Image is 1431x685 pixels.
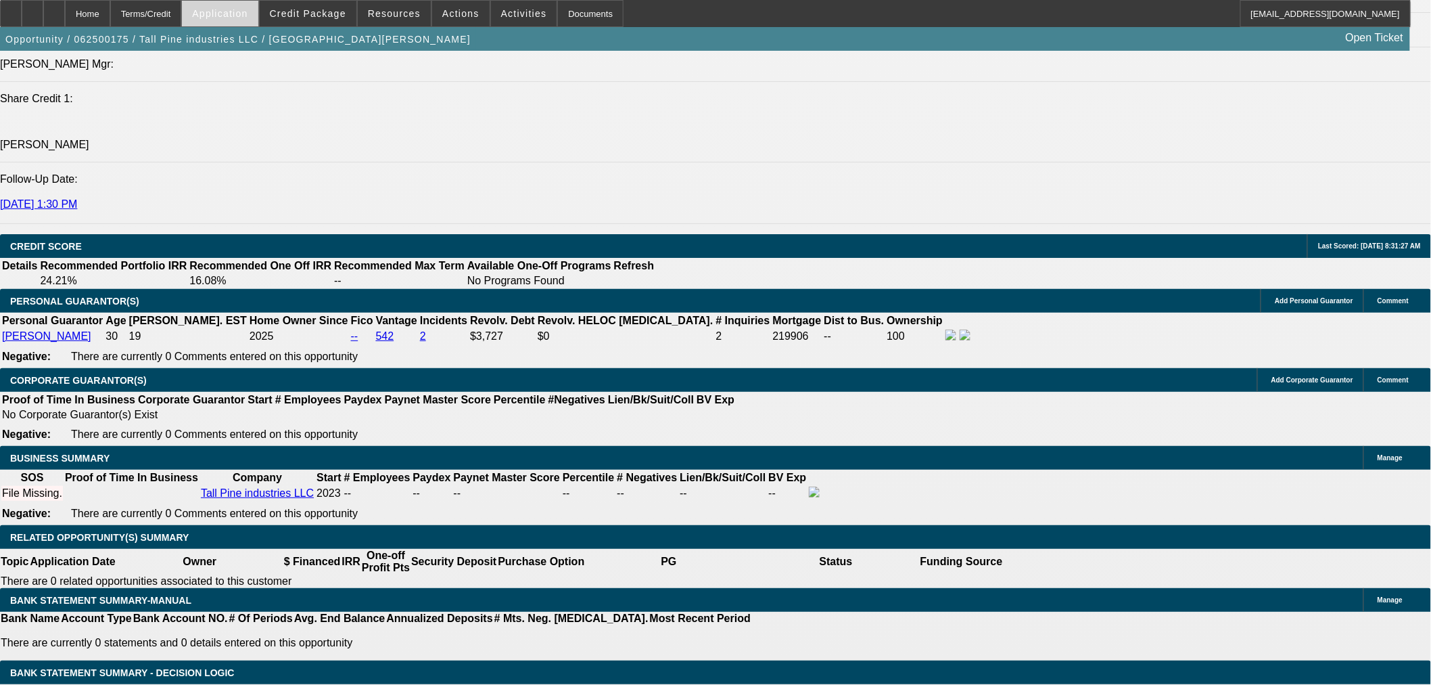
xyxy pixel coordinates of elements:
[537,329,714,344] td: $0
[344,487,352,499] span: --
[10,667,235,678] span: Bank Statement Summary - Decision Logic
[344,394,382,405] b: Paydex
[361,549,410,575] th: One-off Profit Pts
[10,453,110,464] span: BUSINESS SUMMARY
[824,329,885,344] td: --
[71,428,358,440] span: There are currently 0 Comments entered on this opportunity
[1275,297,1353,305] span: Add Personal Guarantor
[608,394,694,405] b: Lien/Bk/Suit/Coll
[182,1,258,26] button: Application
[129,315,247,326] b: [PERSON_NAME]. EST
[60,612,133,625] th: Account Type
[233,472,282,483] b: Company
[809,487,820,498] img: facebook-icon.png
[10,375,147,386] span: CORPORATE GUARANTOR(S)
[470,315,535,326] b: Revolv. Debt
[613,259,655,273] th: Refresh
[10,296,139,307] span: PERSONAL GUARANTOR(S)
[283,549,342,575] th: $ Financed
[1378,454,1403,462] span: Manage
[920,549,1004,575] th: Funding Source
[358,1,431,26] button: Resources
[39,259,187,273] th: Recommended Portfolio IRR
[491,1,557,26] button: Activities
[192,8,248,19] span: Application
[2,487,62,500] div: File Missing.
[333,259,465,273] th: Recommended Max Term
[497,549,585,575] th: Purchase Option
[294,612,386,625] th: Avg. End Balance
[494,394,545,405] b: Percentile
[229,612,294,625] th: # Of Periods
[680,472,766,483] b: Lien/Bk/Suit/Coll
[1318,242,1421,250] span: Last Scored: [DATE] 8:31:27 AM
[105,329,126,344] td: 30
[960,330,970,340] img: linkedin-icon.png
[2,428,51,440] b: Negative:
[1,393,136,407] th: Proof of Time In Business
[385,612,493,625] th: Annualized Deposits
[376,315,417,326] b: Vantage
[105,315,126,326] b: Age
[2,351,51,362] b: Negative:
[64,471,199,485] th: Proof of Time In Business
[71,508,358,519] span: There are currently 0 Comments entered on this opportunity
[341,549,361,575] th: IRR
[39,274,187,288] td: 24.21%
[2,330,91,342] a: [PERSON_NAME]
[617,472,677,483] b: # Negatives
[563,487,614,500] div: --
[5,34,471,45] span: Opportunity / 062500175 / Tall Pine industries LLC / [GEOGRAPHIC_DATA][PERSON_NAME]
[351,315,373,326] b: Fico
[316,472,341,483] b: Start
[454,472,560,483] b: Paynet Master Score
[275,394,342,405] b: # Employees
[1,408,741,422] td: No Corporate Guarantor(s) Exist
[585,549,752,575] th: PG
[494,612,649,625] th: # Mts. Neg. [MEDICAL_DATA].
[250,330,274,342] span: 2025
[538,315,713,326] b: Revolv. HELOC [MEDICAL_DATA].
[128,329,248,344] td: 19
[10,241,82,252] span: CREDIT SCORE
[71,351,358,362] span: There are currently 0 Comments entered on this opportunity
[1378,297,1409,305] span: Comment
[116,549,283,575] th: Owner
[138,394,245,405] b: Corporate Guarantor
[368,8,421,19] span: Resources
[410,549,497,575] th: Security Deposit
[773,315,822,326] b: Mortgage
[548,394,606,405] b: #Negatives
[333,274,465,288] td: --
[385,394,491,405] b: Paynet Master Score
[467,259,612,273] th: Available One-Off Programs
[260,1,356,26] button: Credit Package
[649,612,751,625] th: Most Recent Period
[768,472,806,483] b: BV Exp
[887,315,943,326] b: Ownership
[432,1,490,26] button: Actions
[248,394,272,405] b: Start
[351,330,358,342] a: --
[679,486,766,501] td: --
[772,329,822,344] td: 219906
[1,471,63,485] th: SOS
[715,329,770,344] td: 2
[945,330,956,340] img: facebook-icon.png
[344,472,410,483] b: # Employees
[454,487,560,500] div: --
[768,486,807,501] td: --
[189,274,332,288] td: 16.08%
[10,532,189,543] span: RELATED OPPORTUNITY(S) SUMMARY
[189,259,332,273] th: Recommended One Off IRR
[1271,376,1353,384] span: Add Corporate Guarantor
[1378,376,1409,384] span: Comment
[1,637,751,649] p: There are currently 0 statements and 0 details entered on this opportunity
[376,330,394,342] a: 542
[420,315,467,326] b: Incidents
[1,259,38,273] th: Details
[442,8,479,19] span: Actions
[316,486,342,501] td: 2023
[413,472,450,483] b: Paydex
[1340,26,1409,49] a: Open Ticket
